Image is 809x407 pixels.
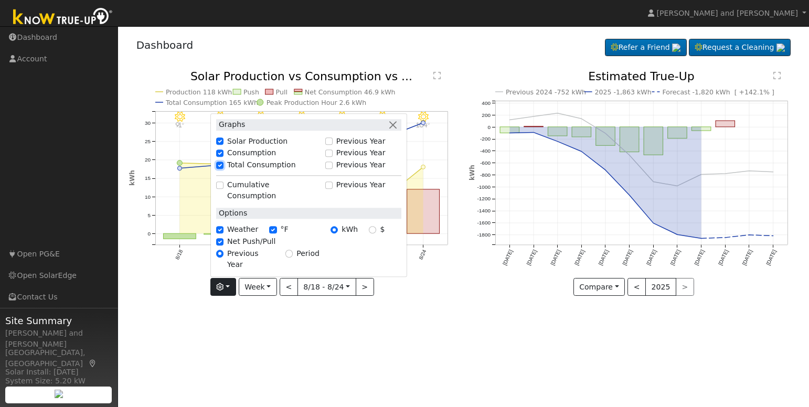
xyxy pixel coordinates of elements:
[692,127,711,131] rect: onclick=""
[174,249,184,261] text: 8/18
[598,249,610,266] text: [DATE]
[325,137,333,145] input: Previous Year
[144,138,151,144] text: 25
[477,184,491,190] text: -1000
[8,6,118,29] img: Know True-Up
[480,136,491,142] text: -200
[216,238,223,245] input: Net Push/Pull
[507,118,512,122] circle: onclick=""
[550,249,562,266] text: [DATE]
[694,249,706,266] text: [DATE]
[325,162,333,169] input: Previous Year
[663,88,775,96] text: Forecast -1,820 kWh [ +142.1% ]
[482,112,491,118] text: 200
[163,234,196,239] rect: onclick=""
[227,179,320,201] label: Cumulative Consumption
[281,224,289,235] label: °F
[216,250,223,258] input: Previous Year
[480,172,491,178] text: -800
[227,248,274,270] label: Previous Year
[166,88,232,96] text: Production 118 kWh
[500,127,519,133] rect: onclick=""
[165,99,258,106] text: Total Consumption 165 kWh
[657,9,798,17] span: [PERSON_NAME] and [PERSON_NAME]
[407,189,440,233] rect: onclick=""
[482,100,491,106] text: 400
[531,114,536,119] circle: onclick=""
[369,226,376,233] input: $
[216,137,223,145] input: Solar Production
[275,88,287,96] text: Pull
[421,165,425,169] circle: onclick=""
[699,237,704,241] circle: onclick=""
[668,127,687,138] rect: onclick=""
[675,233,679,237] circle: onclick=""
[129,170,136,186] text: kWh
[507,131,512,135] circle: onclick=""
[227,160,296,171] label: Total Consumption
[336,136,386,147] label: Previous Year
[190,70,412,83] text: Solar Production vs Consumption vs ...
[477,232,491,238] text: -1800
[747,169,751,173] circle: onclick=""
[572,127,591,137] rect: onclick=""
[776,44,785,52] img: retrieve
[531,131,536,135] circle: onclick=""
[227,148,276,159] label: Consumption
[147,231,151,237] text: 0
[336,160,386,171] label: Previous Year
[573,249,586,266] text: [DATE]
[243,88,259,96] text: Push
[717,249,729,266] text: [DATE]
[771,170,775,174] circle: onclick=""
[144,120,151,126] text: 30
[216,208,247,219] label: Options
[588,70,695,83] text: Estimated True-Up
[524,126,544,127] rect: onclick=""
[627,193,632,197] circle: onclick=""
[325,181,333,189] input: Previous Year
[297,278,356,296] button: 8/18 - 8/24
[147,212,151,218] text: 5
[603,131,608,135] circle: onclick=""
[216,149,223,157] input: Consumption
[741,249,753,266] text: [DATE]
[5,328,112,350] div: [PERSON_NAME] and [PERSON_NAME]
[216,120,246,131] label: Graphs
[331,226,338,233] input: kWh
[580,149,584,154] circle: onclick=""
[5,314,112,328] span: Site Summary
[380,224,385,235] label: $
[216,226,223,233] input: Weather
[480,148,491,154] text: -400
[266,99,366,106] text: Peak Production Hour 2.6 kWh
[356,278,374,296] button: >
[296,248,320,259] label: Period
[723,172,728,176] circle: onclick=""
[645,278,676,296] button: 2025
[5,347,112,369] div: [GEOGRAPHIC_DATA], [GEOGRAPHIC_DATA]
[216,162,223,169] input: Total Consumption
[603,168,608,173] circle: onclick=""
[672,44,680,52] img: retrieve
[5,376,112,387] div: System Size: 5.20 kW
[227,136,288,147] label: Solar Production
[526,249,538,266] text: [DATE]
[502,249,514,266] text: [DATE]
[144,157,151,163] text: 20
[5,367,112,378] div: Solar Install: [DATE]
[414,122,432,128] p: 104°
[620,127,640,152] rect: onclick=""
[418,112,429,122] i: 8/24 - Clear
[325,149,333,157] input: Previous Year
[765,249,778,266] text: [DATE]
[716,121,735,127] rect: onclick=""
[204,234,236,235] rect: onclick=""
[556,111,560,115] circle: onclick=""
[627,153,632,157] circle: onclick=""
[144,194,151,200] text: 10
[771,234,775,238] circle: onclick=""
[723,235,728,240] circle: onclick=""
[548,127,568,136] rect: onclick=""
[433,71,441,80] text: 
